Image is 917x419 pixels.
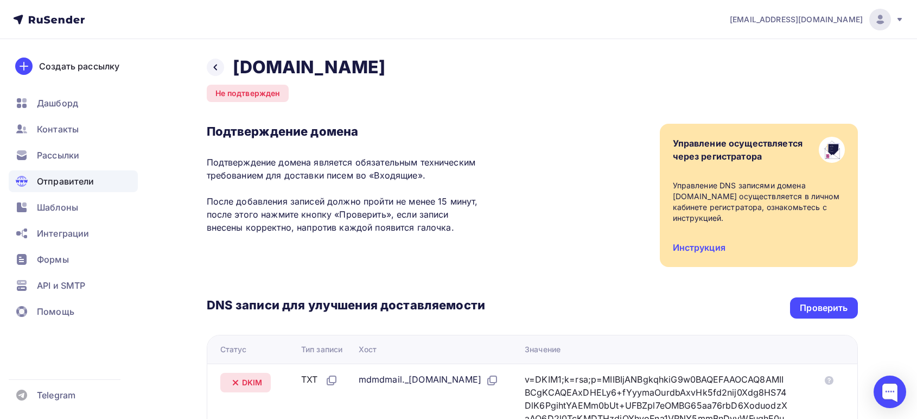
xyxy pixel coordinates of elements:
[800,302,848,314] div: Проверить
[9,92,138,114] a: Дашборд
[37,149,79,162] span: Рассылки
[301,344,342,355] div: Тип записи
[9,118,138,140] a: Контакты
[301,373,338,387] div: TXT
[525,344,561,355] div: Значение
[730,9,904,30] a: [EMAIL_ADDRESS][DOMAIN_NAME]
[242,377,263,388] span: DKIM
[233,56,386,78] h2: [DOMAIN_NAME]
[37,201,78,214] span: Шаблоны
[673,242,725,253] a: Инструкция
[37,253,69,266] span: Формы
[220,344,247,355] div: Статус
[673,180,845,224] div: Управление DNS записями домена [DOMAIN_NAME] осуществляется в личном кабинете регистратора, ознак...
[673,137,803,163] div: Управление осуществляется через регистратора
[9,196,138,218] a: Шаблоны
[37,123,79,136] span: Контакты
[207,156,485,234] p: Подтверждение домена является обязательным техническим требованием для доставки писем во «Входящи...
[37,389,75,402] span: Telegram
[37,97,78,110] span: Дашборд
[9,144,138,166] a: Рассылки
[37,227,89,240] span: Интеграции
[37,279,85,292] span: API и SMTP
[9,249,138,270] a: Формы
[37,175,94,188] span: Отправители
[730,14,863,25] span: [EMAIL_ADDRESS][DOMAIN_NAME]
[207,297,485,315] h3: DNS записи для улучшения доставляемости
[207,85,289,102] div: Не подтвержден
[9,170,138,192] a: Отправители
[359,373,499,387] div: mdmdmail._[DOMAIN_NAME]
[39,60,119,73] div: Создать рассылку
[207,124,485,139] h3: Подтверждение домена
[37,305,74,318] span: Помощь
[359,344,377,355] div: Хост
